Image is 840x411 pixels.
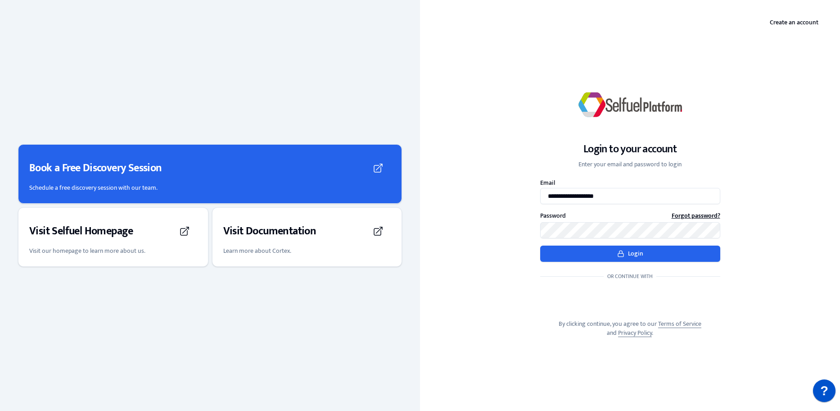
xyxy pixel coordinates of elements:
[540,320,720,338] p: By clicking continue, you agree to our and .
[672,211,720,220] a: Forgot password?
[808,375,840,411] iframe: JSD widget
[223,224,316,238] h3: Visit Documentation
[223,247,391,256] p: Learn more about Cortex.
[29,247,197,256] p: Visit our homepage to learn more about us.
[540,180,720,186] label: Email
[29,161,162,175] h3: Book a Free Discovery Session
[578,160,682,169] p: Enter your email and password to login
[29,224,133,238] h3: Visit Selfuel Homepage
[578,142,682,156] h1: Login to your account
[604,273,656,280] span: Or continue with
[536,290,725,310] iframe: Google ile Oturum Açma Düğmesi
[540,246,720,262] button: Login
[763,14,826,31] a: Create an account
[658,319,701,329] a: Terms of Service
[29,183,391,192] p: Schedule a free discovery session with our team.
[540,213,566,219] label: Password
[618,328,652,338] a: Privacy Policy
